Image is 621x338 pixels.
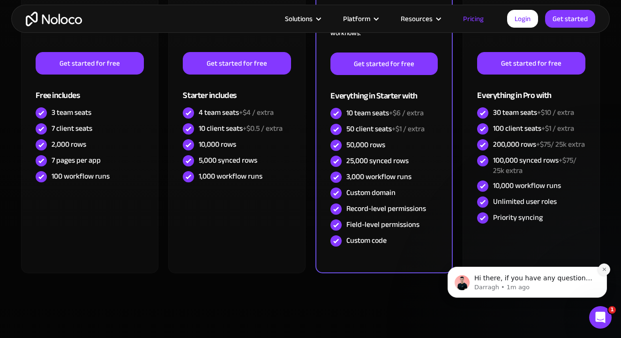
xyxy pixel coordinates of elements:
div: 2,000 rows [52,139,86,150]
div: Resources [401,13,433,25]
span: +$1 / extra [392,122,425,136]
a: home [26,12,82,26]
div: 10 client seats [199,123,283,134]
div: 7 client seats [52,123,92,134]
div: 7 pages per app [52,155,101,165]
span: +$75/ 25k extra [493,153,576,178]
div: 100,000 synced rows [493,155,585,176]
a: Pricing [451,13,495,25]
span: +$1 / extra [541,121,574,135]
span: +$10 / extra [537,105,574,120]
div: Platform [343,13,370,25]
div: Resources [389,13,451,25]
div: 200,000 rows [493,139,585,150]
div: 50,000 rows [346,140,385,150]
div: 4 team seats [199,107,274,118]
div: Custom domain [346,188,396,198]
span: +$6 / extra [389,106,424,120]
div: Record-level permissions [346,203,426,214]
div: 100 workflow runs [52,171,110,181]
div: 5,000 synced rows [199,155,257,165]
div: Platform [331,13,389,25]
div: 100 client seats [493,123,574,134]
iframe: Intercom notifications message [434,208,621,313]
div: 1,000 workflow runs [199,171,262,181]
span: +$75/ 25k extra [536,137,585,151]
iframe: Intercom live chat [589,306,612,329]
span: +$0.5 / extra [243,121,283,135]
div: 50 client seats [346,124,425,134]
div: Free includes [36,75,143,105]
div: Everything in Starter with [330,75,437,105]
div: 30 team seats [493,107,574,118]
div: 25,000 synced rows [346,156,409,166]
div: Custom code [346,235,387,246]
a: Get started [545,10,595,28]
div: Everything in Pro with [477,75,585,105]
div: Field-level permissions [346,219,419,230]
div: 10,000 rows [199,139,236,150]
div: Solutions [273,13,331,25]
span: +$4 / extra [239,105,274,120]
p: Message from Darragh, sent 1m ago [41,75,162,84]
p: Hi there, if you have any questions about our pricing, just let us know! [GEOGRAPHIC_DATA] [41,66,162,75]
a: Get started for free [477,52,585,75]
div: message notification from Darragh, 1m ago. Hi there, if you have any questions about our pricing,... [14,59,173,90]
div: Starter includes [183,75,291,105]
div: 3,000 workflow runs [346,172,412,182]
span: 1 [608,306,616,314]
div: Unlimited user roles [493,196,557,207]
a: Get started for free [183,52,291,75]
div: 10,000 workflow runs [493,180,561,191]
button: Dismiss notification [165,56,177,68]
a: Get started for free [36,52,143,75]
div: Solutions [285,13,313,25]
a: Login [507,10,538,28]
div: 3 team seats [52,107,91,118]
div: 10 team seats [346,108,424,118]
a: Get started for free [330,53,437,75]
img: Profile image for Darragh [21,68,36,83]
